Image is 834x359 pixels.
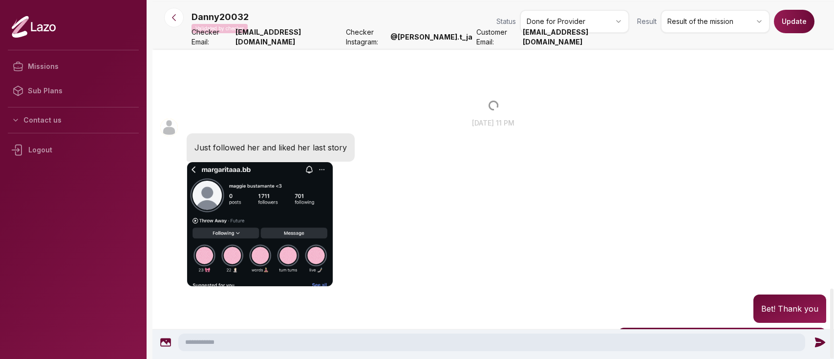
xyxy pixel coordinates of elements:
[8,54,139,79] a: Missions
[496,17,516,26] span: Status
[192,27,232,47] span: Checker Email:
[523,27,629,47] strong: [EMAIL_ADDRESS][DOMAIN_NAME]
[194,141,347,154] p: Just followed her and liked her last story
[8,137,139,163] div: Logout
[235,27,342,47] strong: [EMAIL_ADDRESS][DOMAIN_NAME]
[390,32,472,42] strong: @ [PERSON_NAME].t_ja
[8,79,139,103] a: Sub Plans
[476,27,519,47] span: Customer Email:
[774,10,814,33] button: Update
[637,17,657,26] span: Result
[8,111,139,129] button: Contact us
[192,10,249,24] p: Danny20032
[761,302,818,315] p: Bet! Thank you
[152,118,834,128] p: [DATE] 11 pm
[192,24,248,33] p: Validated by checker
[346,27,386,47] span: Checker Instagram:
